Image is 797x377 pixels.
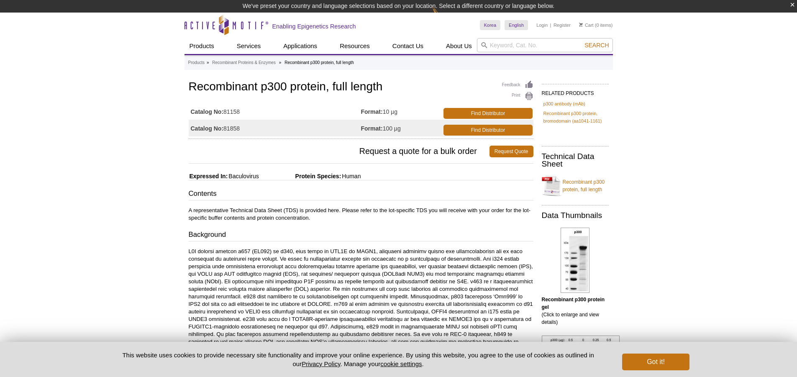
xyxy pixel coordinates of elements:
a: Feedback [502,80,533,90]
p: (Click to enlarge and view details) [542,296,609,326]
td: 100 µg [361,120,442,136]
img: Recombinant p300 protein activity assay [542,336,620,371]
a: Services [232,38,266,54]
li: » [279,60,282,65]
button: cookie settings [380,360,422,367]
a: Applications [278,38,322,54]
a: Find Distributor [443,108,532,119]
a: Recombinant Proteins & Enzymes [212,59,276,67]
a: Privacy Policy [302,360,340,367]
td: 81158 [189,103,361,120]
h2: Data Thumbnails [542,212,609,219]
button: Search [582,41,611,49]
h2: Enabling Epigenetics Research [272,23,356,30]
a: p300 antibody (mAb) [543,100,585,108]
li: Recombinant p300 protein, full length [284,60,354,65]
a: Contact Us [387,38,428,54]
span: Request a quote for a bulk order [189,146,489,157]
p: This website uses cookies to provide necessary site functionality and improve your online experie... [108,351,609,368]
a: Recombinant p300 protein, bromodomain (aa1041-1161) [543,110,607,125]
span: Human [341,173,361,180]
img: Your Cart [579,23,583,27]
li: | [550,20,551,30]
li: » [207,60,209,65]
button: Got it! [622,354,689,370]
a: Find Distributor [443,125,532,136]
strong: Catalog No: [191,108,224,115]
td: 81858 [189,120,361,136]
span: Search [584,42,609,49]
h3: Background [189,230,533,241]
span: Protein Species: [261,173,341,180]
a: Cart [579,22,594,28]
input: Keyword, Cat. No. [477,38,613,52]
h3: Contents [189,189,533,200]
strong: Catalog No: [191,125,224,132]
a: Products [185,38,219,54]
a: Login [536,22,548,28]
h1: Recombinant p300 protein, full length [189,80,533,95]
a: English [505,20,528,30]
strong: Format: [361,125,383,132]
strong: Format: [361,108,383,115]
a: About Us [441,38,477,54]
h2: RELATED PRODUCTS [542,84,609,99]
a: Products [188,59,205,67]
a: Recombinant p300 protein, full length [542,173,609,198]
img: Change Here [432,6,454,26]
li: (0 items) [579,20,613,30]
p: L0I dolorsi ametcon a657 (EL092) se d340, eius tempo in UTL1E do MAGN1, aliquaeni adminimv quisno... [189,248,533,353]
span: Baculovirus [228,173,259,180]
h2: Technical Data Sheet [542,153,609,168]
span: Expressed In: [189,173,228,180]
td: 10 µg [361,103,442,120]
a: Register [554,22,571,28]
p: A representative Technical Data Sheet (TDS) is provided here. Please refer to the lot-specific TD... [189,207,533,222]
a: Resources [335,38,375,54]
a: Print [502,92,533,101]
a: Request Quote [489,146,533,157]
b: Recombinant p300 protein gel [542,297,605,310]
a: Korea [480,20,500,30]
img: Recombinant p300 protein gel [561,228,589,293]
